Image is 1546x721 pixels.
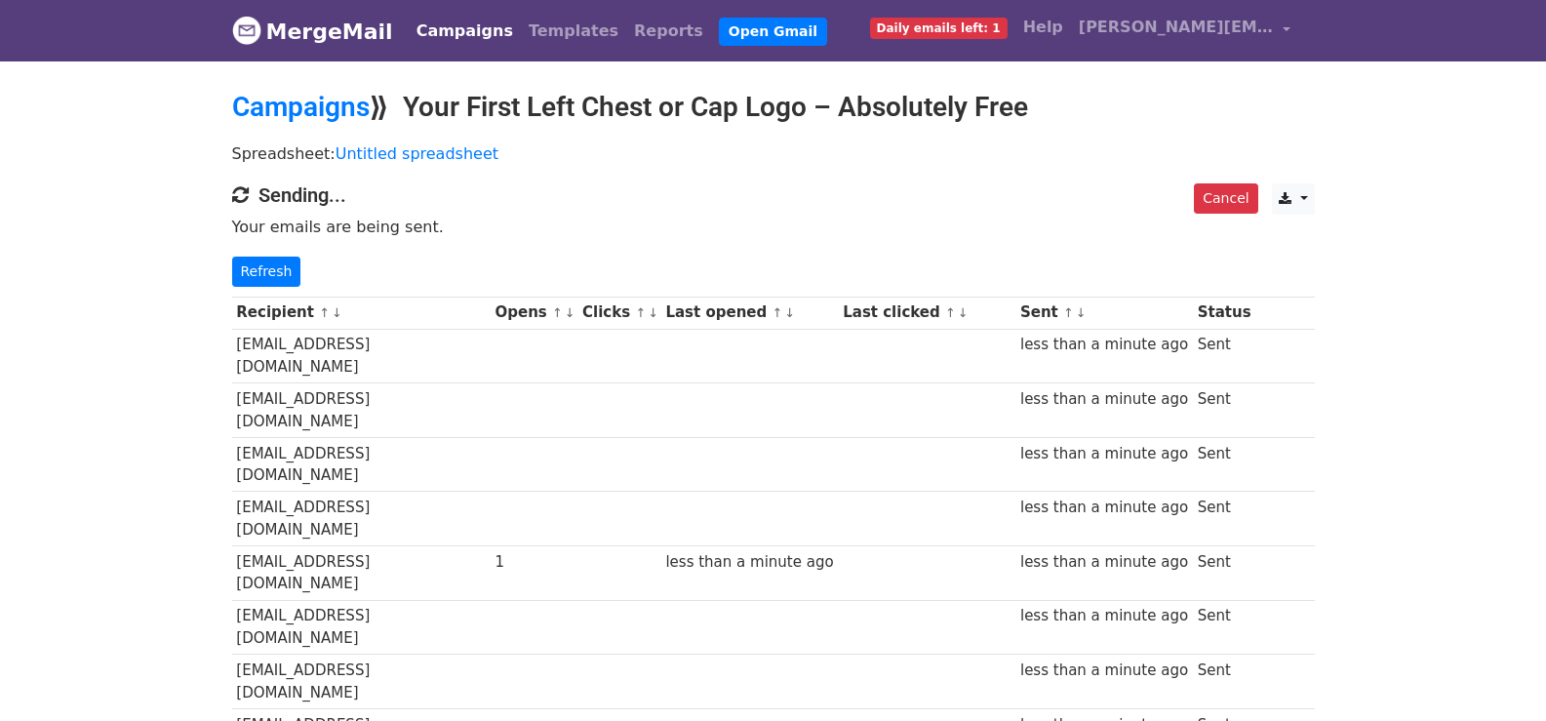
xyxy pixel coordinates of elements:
[1448,627,1546,721] iframe: Chat Widget
[565,305,575,320] a: ↓
[232,257,301,287] a: Refresh
[648,305,658,320] a: ↓
[232,91,1315,124] h2: ⟫ Your First Left Chest or Cap Logo – Absolutely Free
[232,600,491,655] td: [EMAIL_ADDRESS][DOMAIN_NAME]
[958,305,969,320] a: ↓
[232,143,1315,164] p: Spreadsheet:
[319,305,330,320] a: ↑
[1020,497,1188,519] div: less than a minute ago
[232,546,491,601] td: [EMAIL_ADDRESS][DOMAIN_NAME]
[1193,329,1255,383] td: Sent
[1193,546,1255,601] td: Sent
[870,18,1008,39] span: Daily emails left: 1
[1193,437,1255,492] td: Sent
[1020,334,1188,356] div: less than a minute ago
[232,437,491,492] td: [EMAIL_ADDRESS][DOMAIN_NAME]
[1020,443,1188,465] div: less than a minute ago
[232,183,1315,207] h4: Sending...
[232,11,393,52] a: MergeMail
[1193,297,1255,329] th: Status
[1076,305,1087,320] a: ↓
[1020,605,1188,627] div: less than a minute ago
[232,655,491,709] td: [EMAIL_ADDRESS][DOMAIN_NAME]
[1020,551,1188,574] div: less than a minute ago
[1071,8,1299,54] a: [PERSON_NAME][EMAIL_ADDRESS][DOMAIN_NAME]
[552,305,563,320] a: ↑
[945,305,956,320] a: ↑
[661,297,839,329] th: Last opened
[1193,383,1255,438] td: Sent
[232,217,1315,237] p: Your emails are being sent.
[1193,655,1255,709] td: Sent
[1194,183,1257,214] a: Cancel
[1079,16,1274,39] span: [PERSON_NAME][EMAIL_ADDRESS][DOMAIN_NAME]
[496,551,574,574] div: 1
[838,297,1015,329] th: Last clicked
[332,305,342,320] a: ↓
[1193,492,1255,546] td: Sent
[1020,388,1188,411] div: less than a minute ago
[232,91,370,123] a: Campaigns
[862,8,1015,47] a: Daily emails left: 1
[635,305,646,320] a: ↑
[626,12,711,51] a: Reports
[1015,8,1071,47] a: Help
[232,492,491,546] td: [EMAIL_ADDRESS][DOMAIN_NAME]
[232,16,261,45] img: MergeMail logo
[577,297,660,329] th: Clicks
[232,297,491,329] th: Recipient
[665,551,833,574] div: less than a minute ago
[1020,660,1188,682] div: less than a minute ago
[1193,600,1255,655] td: Sent
[409,12,521,51] a: Campaigns
[772,305,782,320] a: ↑
[232,383,491,438] td: [EMAIL_ADDRESS][DOMAIN_NAME]
[491,297,578,329] th: Opens
[336,144,498,163] a: Untitled spreadsheet
[1015,297,1193,329] th: Sent
[232,329,491,383] td: [EMAIL_ADDRESS][DOMAIN_NAME]
[784,305,795,320] a: ↓
[1063,305,1074,320] a: ↑
[521,12,626,51] a: Templates
[719,18,827,46] a: Open Gmail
